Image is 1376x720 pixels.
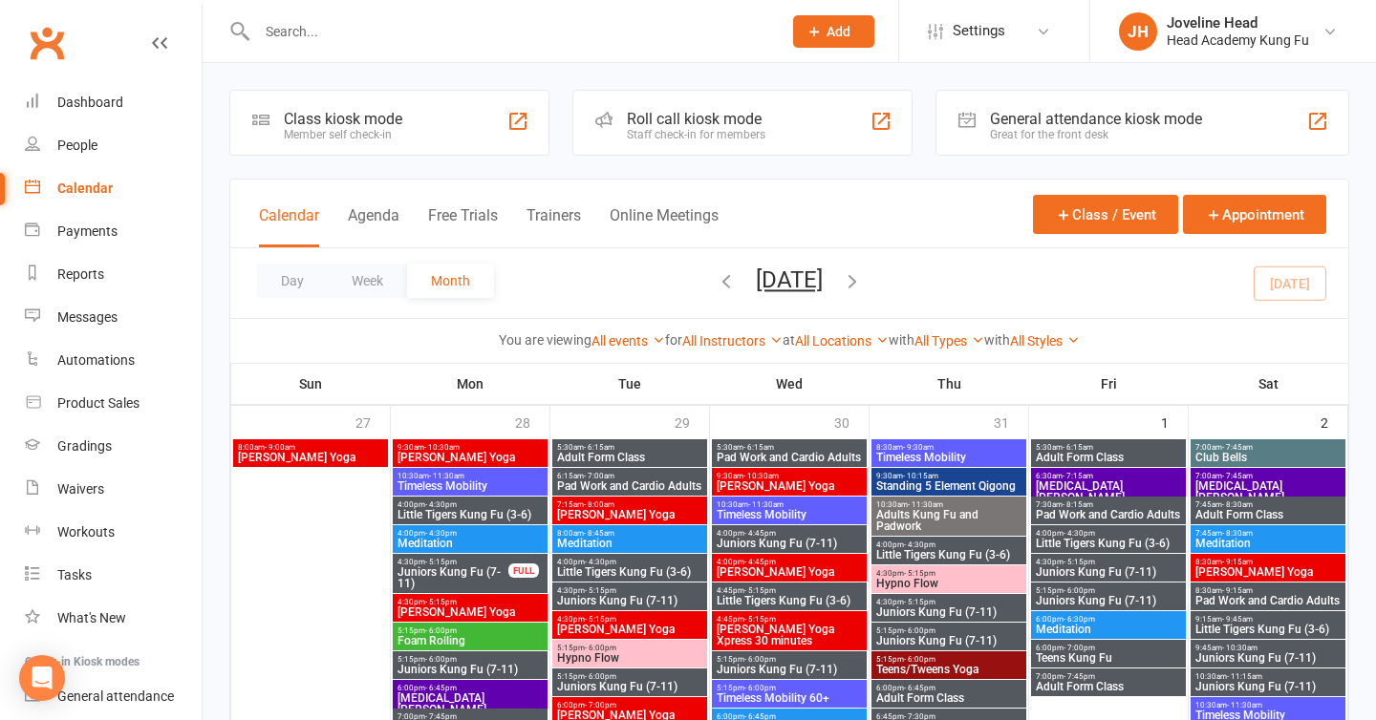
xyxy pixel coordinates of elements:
span: 4:30pm [556,586,703,595]
span: - 9:45am [1222,615,1253,624]
span: [PERSON_NAME] Yoga [556,509,703,520]
div: Calendar [57,180,113,196]
span: Teens/Tweens Yoga [875,664,1022,675]
span: Meditation [1194,538,1342,549]
span: Juniors Kung Fu (7-11) [1035,566,1182,578]
span: 6:00pm [1035,615,1182,624]
span: - 8:45am [584,529,614,538]
span: 4:30pm [1035,558,1182,566]
span: Adult Form Class [556,452,703,463]
span: 5:30am [1035,443,1182,452]
span: - 6:15am [584,443,614,452]
span: 4:45pm [716,615,863,624]
div: Reports [57,266,104,282]
button: Month [407,264,494,298]
span: 10:30am [875,500,1022,509]
div: 29 [675,406,709,437]
button: Class / Event [1033,195,1178,234]
span: 5:15pm [556,644,703,652]
div: JH [1119,12,1157,51]
span: - 7:45am [1222,443,1253,452]
span: - 5:15pm [425,558,457,566]
div: Dashboard [57,95,123,110]
span: 4:30pm [397,558,509,566]
button: Appointment [1183,195,1326,234]
span: - 11:15am [1227,672,1262,681]
span: - 6:15am [1063,443,1093,452]
span: 6:00pm [875,684,1022,692]
span: 8:30am [1194,558,1342,566]
div: General attendance [57,688,174,704]
span: Little Tigers Kung Fu (3-6) [556,566,703,578]
span: Pad Work and Cardio Adults [1035,509,1182,520]
span: Juniors Kung Fu (7-11) [556,681,703,692]
strong: with [889,332,914,348]
span: - 4:30pm [425,529,457,538]
th: Wed [710,364,870,404]
th: Fri [1029,364,1189,404]
strong: for [665,332,682,348]
button: Trainers [527,206,581,247]
span: [PERSON_NAME] Yoga [397,452,544,463]
strong: You are viewing [499,332,591,348]
span: - 4:30pm [425,500,457,509]
span: 7:15am [556,500,703,509]
div: Head Academy Kung Fu [1167,32,1309,49]
span: - 6:45pm [425,684,457,692]
span: Juniors Kung Fu (7-11) [875,606,1022,618]
span: Foam Rolling [397,635,544,646]
span: Timeless Mobility [716,509,863,520]
div: Gradings [57,438,112,454]
span: 4:45pm [716,586,863,595]
span: - 7:00pm [1064,644,1095,652]
div: 28 [515,406,549,437]
span: [PERSON_NAME] Yoga [237,452,384,463]
span: 8:00am [237,443,384,452]
div: Waivers [57,481,104,497]
span: Timeless Mobility 60+ [716,692,863,704]
span: Timeless Mobility [397,480,544,492]
a: General attendance kiosk mode [25,675,202,718]
span: 5:15pm [716,655,863,664]
a: What's New [25,597,202,640]
span: Meditation [556,538,703,549]
span: 4:30pm [397,598,544,606]
a: Gradings [25,425,202,468]
span: Adult Form Class [1035,452,1182,463]
span: - 5:15pm [744,586,776,595]
span: Settings [953,10,1005,53]
span: 4:00pm [1035,529,1182,538]
span: Club Bells [1194,452,1342,463]
div: General attendance kiosk mode [990,110,1202,128]
button: Add [793,15,874,48]
div: Automations [57,352,135,368]
span: Hypno Flow [875,578,1022,589]
span: [MEDICAL_DATA][PERSON_NAME] [397,692,544,715]
span: [PERSON_NAME] Yoga [716,566,863,578]
div: 31 [994,406,1028,437]
span: - 11:30am [908,500,943,509]
span: 10:30am [1194,672,1342,681]
span: 10:30am [716,500,863,509]
span: - 10:30am [424,443,460,452]
span: 5:30am [716,443,863,452]
span: - 9:15am [1222,558,1253,566]
span: - 6:00pm [425,655,457,664]
div: Joveline Head [1167,14,1309,32]
span: Adult Form Class [1194,509,1342,520]
span: 6:30am [1035,472,1182,480]
span: 5:15pm [875,655,1022,664]
span: 9:30am [716,472,863,480]
span: Meditation [397,538,544,549]
span: [PERSON_NAME] Yoga [397,606,544,618]
span: - 8:30am [1222,529,1253,538]
span: - 5:15pm [744,615,776,624]
div: What's New [57,610,126,625]
span: Pad Work and Cardio Adults [716,452,863,463]
span: Little Tigers Kung Fu (3-6) [716,595,863,606]
th: Thu [870,364,1029,404]
button: Calendar [259,206,319,247]
span: - 6:00pm [904,626,935,635]
span: - 11:30am [429,472,464,480]
span: [PERSON_NAME] Yoga [716,480,863,492]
